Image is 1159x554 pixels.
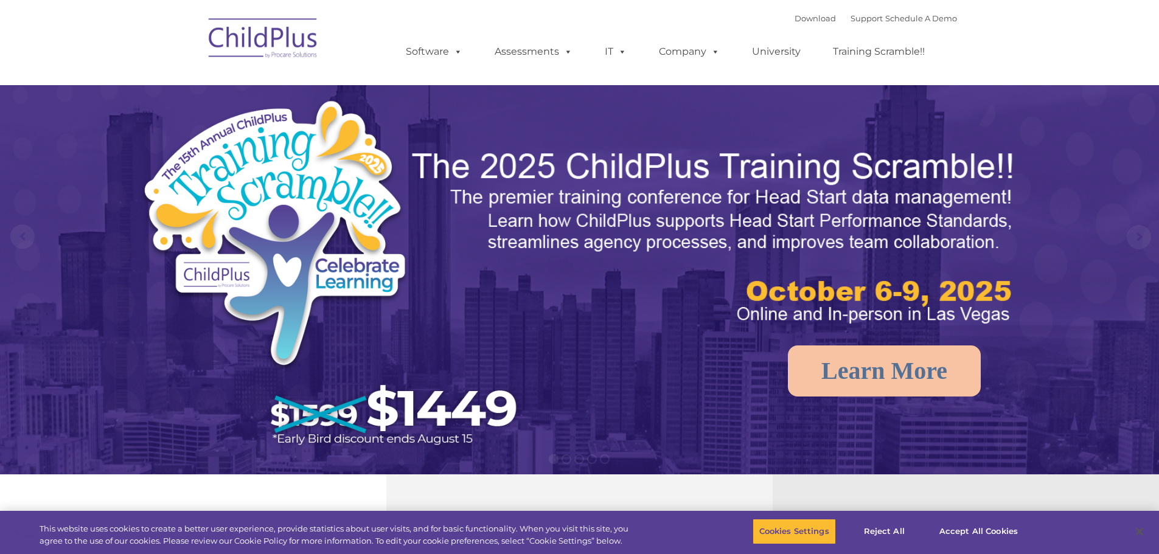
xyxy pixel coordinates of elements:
[593,40,639,64] a: IT
[169,130,221,139] span: Phone number
[169,80,206,89] span: Last name
[788,345,981,396] a: Learn More
[795,13,836,23] a: Download
[851,13,883,23] a: Support
[203,10,324,71] img: ChildPlus by Procare Solutions
[821,40,937,64] a: Training Scramble!!
[647,40,732,64] a: Company
[885,13,957,23] a: Schedule A Demo
[482,40,585,64] a: Assessments
[40,523,638,547] div: This website uses cookies to create a better user experience, provide statistics about user visit...
[795,13,957,23] font: |
[846,519,922,544] button: Reject All
[740,40,813,64] a: University
[753,519,836,544] button: Cookies Settings
[933,519,1025,544] button: Accept All Cookies
[394,40,475,64] a: Software
[1126,518,1153,545] button: Close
